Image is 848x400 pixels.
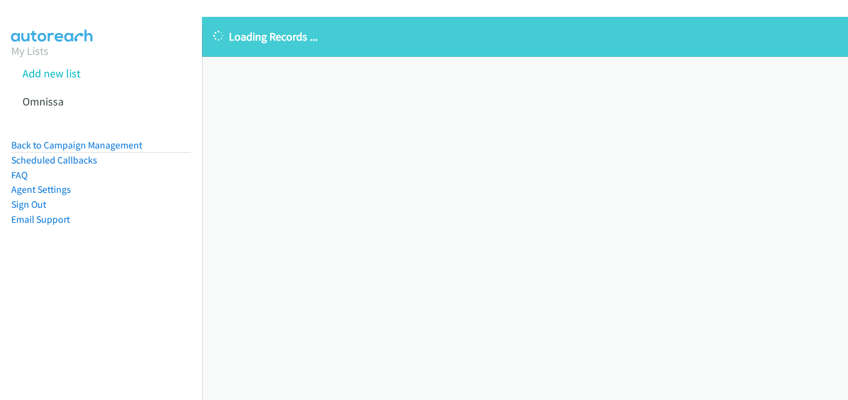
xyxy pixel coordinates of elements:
[11,154,97,166] a: Scheduled Callbacks
[11,183,71,195] a: Agent Settings
[22,94,64,109] a: Omnissa
[11,213,70,225] a: Email Support
[11,139,142,151] a: Back to Campaign Management
[11,44,49,58] a: My Lists
[22,66,80,80] a: Add new list
[213,28,837,45] p: Loading Records ...
[11,169,27,181] a: FAQ
[11,198,46,210] a: Sign Out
